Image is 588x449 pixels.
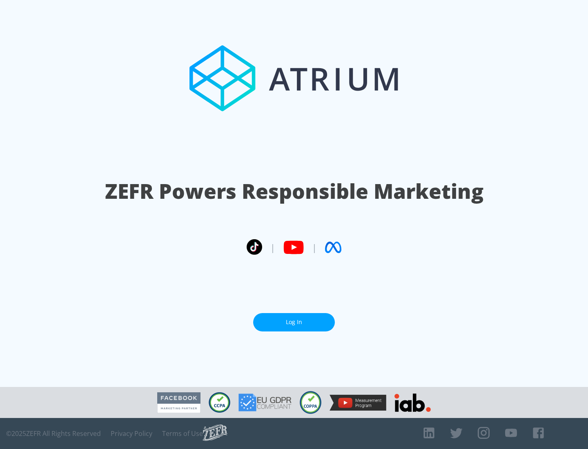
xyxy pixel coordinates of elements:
img: YouTube Measurement Program [330,395,386,411]
img: Facebook Marketing Partner [157,392,200,413]
img: COPPA Compliant [300,391,321,414]
img: IAB [394,393,431,412]
a: Log In [253,313,335,331]
h1: ZEFR Powers Responsible Marketing [105,177,483,205]
span: | [270,241,275,253]
a: Privacy Policy [111,429,152,438]
img: CCPA Compliant [209,392,230,413]
img: GDPR Compliant [238,393,292,411]
span: © 2025 ZEFR All Rights Reserved [6,429,101,438]
a: Terms of Use [162,429,203,438]
span: | [312,241,317,253]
